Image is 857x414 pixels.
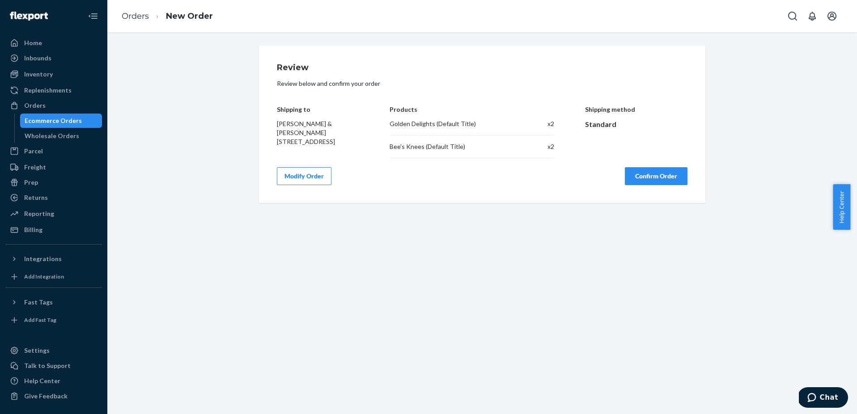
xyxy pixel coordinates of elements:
a: New Order [166,11,213,21]
a: Parcel [5,144,102,158]
a: Ecommerce Orders [20,114,102,128]
a: Freight [5,160,102,174]
div: Billing [24,225,42,234]
div: x 2 [528,119,554,128]
div: Inventory [24,70,53,79]
a: Prep [5,175,102,190]
a: Inventory [5,67,102,81]
a: Add Fast Tag [5,313,102,327]
button: Open notifications [803,7,821,25]
button: Fast Tags [5,295,102,309]
iframe: Opens a widget where you can chat to one of our agents [799,387,848,410]
ol: breadcrumbs [115,3,220,30]
h4: Products [390,106,554,113]
a: Orders [5,98,102,113]
h4: Shipping method [585,106,688,113]
a: Orders [122,11,149,21]
a: Wholesale Orders [20,129,102,143]
div: Help Center [24,376,60,385]
div: Give Feedback [24,392,68,401]
div: Prep [24,178,38,187]
button: Modify Order [277,167,331,185]
div: Wholesale Orders [25,131,79,140]
a: Replenishments [5,83,102,97]
div: Ecommerce Orders [25,116,82,125]
div: Orders [24,101,46,110]
button: Give Feedback [5,389,102,403]
a: Billing [5,223,102,237]
a: Inbounds [5,51,102,65]
div: Returns [24,193,48,202]
a: Settings [5,343,102,358]
div: x 2 [528,142,554,151]
button: Open account menu [823,7,841,25]
div: Reporting [24,209,54,218]
span: [PERSON_NAME] & [PERSON_NAME] [STREET_ADDRESS] [277,120,335,145]
div: Integrations [24,254,62,263]
div: Inbounds [24,54,51,63]
button: Talk to Support [5,359,102,373]
div: Fast Tags [24,298,53,307]
div: Add Fast Tag [24,316,56,324]
div: Replenishments [24,86,72,95]
div: Freight [24,163,46,172]
p: Review below and confirm your order [277,79,687,88]
button: Open Search Box [784,7,802,25]
button: Help Center [833,184,850,230]
div: Parcel [24,147,43,156]
a: Reporting [5,207,102,221]
button: Close Navigation [84,7,102,25]
a: Returns [5,190,102,205]
h1: Review [277,63,687,72]
div: Bee's Knees (Default Title) [390,142,519,151]
div: Standard [585,119,688,130]
div: Home [24,38,42,47]
div: Talk to Support [24,361,71,370]
a: Home [5,36,102,50]
h4: Shipping to [277,106,359,113]
a: Add Integration [5,270,102,284]
div: Add Integration [24,273,64,280]
img: Flexport logo [10,12,48,21]
button: Confirm Order [625,167,687,185]
div: Settings [24,346,50,355]
div: Golden Delights (Default Title) [390,119,519,128]
a: Help Center [5,374,102,388]
button: Integrations [5,252,102,266]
